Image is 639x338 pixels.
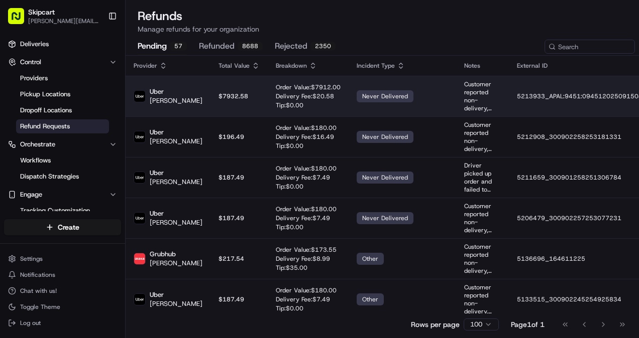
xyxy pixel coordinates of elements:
p: Order Value: $ 7912.00 [276,83,341,91]
p: [PERSON_NAME] [150,178,202,187]
a: 📗Knowledge Base [6,141,81,159]
p: Delivery Fee: $ 7.49 [276,214,337,222]
p: $ 217.54 [219,255,260,263]
p: Tip: $ 0.00 [276,101,341,109]
img: Uber [134,172,145,183]
p: Driver picked up order and failed to deliver or return items. [464,161,501,194]
p: [PERSON_NAME] [150,137,202,146]
span: Dropoff Locations [20,106,72,115]
p: Tip: $ 0.00 [276,304,337,312]
p: [PERSON_NAME] [150,259,202,268]
a: Refund Requests [16,119,109,133]
p: Customer reported non-delivery, POD inconclusive and does not show order, GPS coordinates at deli... [464,243,501,275]
p: Grubhub [150,250,202,259]
span: Workflows [20,156,51,165]
button: pending [138,38,187,55]
button: Control [4,54,121,70]
p: Customer reported non-delivery, store reported no return, driver cancelled off order after receiv... [464,80,501,112]
p: Order Value: $ 173.55 [276,246,337,254]
button: Chat with us! [4,284,121,298]
p: Order Value: $ 180.00 [276,124,337,132]
div: 2350 [310,42,336,51]
p: Customer reported non-delivery, POD & GPS coordinates at delivered event show driver at the wrong... [464,283,501,315]
p: Uber [150,168,202,178]
span: Tracking Customization [20,206,90,215]
a: Powered byPylon [71,169,122,177]
span: Dispatch Strategies [20,172,79,181]
p: Delivery Fee: $ 7.49 [276,174,337,182]
p: $ 187.49 [219,295,260,303]
button: Skipcart [28,7,55,17]
img: Grubhub [134,253,145,264]
img: 1736555255976-a54dd68f-1ca7-489b-9aae-adbdc363a1c4 [10,95,28,113]
div: never delivered [357,90,413,102]
p: Delivery Fee: $ 8.99 [276,255,337,263]
div: Provider [134,62,202,70]
button: Settings [4,252,121,266]
button: Orchestrate [4,136,121,152]
img: Uber [134,131,145,142]
button: [PERSON_NAME][EMAIL_ADDRESS][PERSON_NAME][DOMAIN_NAME] [28,17,100,25]
p: [PERSON_NAME] [150,218,202,227]
p: Tip: $ 0.00 [276,183,337,191]
span: Knowledge Base [20,145,77,155]
button: rejected [275,38,336,55]
p: Order Value: $ 180.00 [276,164,337,173]
p: Welcome 👋 [10,40,183,56]
p: Rows per page [411,319,460,329]
div: Notes [464,62,501,70]
span: Chat with us! [20,287,57,295]
p: Customer reported non-delivery, store reported no return, driver cancelled off order after receiv... [464,202,501,234]
span: Refund Requests [20,122,70,131]
a: 💻API Documentation [81,141,165,159]
span: Toggle Theme [20,303,60,311]
span: Providers [20,74,48,83]
a: Deliveries [4,36,121,52]
span: Control [20,58,41,67]
p: Customer reported non-delivery, store reported no return, driver cancelled off order after receiv... [464,121,501,153]
button: Start new chat [171,98,183,110]
span: Orchestrate [20,140,55,149]
div: Breakdown [276,62,341,70]
p: Order Value: $ 180.00 [276,286,337,294]
p: [PERSON_NAME] [150,96,202,105]
img: Uber [134,294,145,305]
button: Skipcart[PERSON_NAME][EMAIL_ADDRESS][PERSON_NAME][DOMAIN_NAME] [4,4,104,28]
div: 57 [170,42,187,51]
a: Dispatch Strategies [16,170,109,184]
h1: Refunds [138,8,627,24]
div: Page 1 of 1 [511,319,545,329]
p: Delivery Fee: $ 7.49 [276,295,337,303]
div: 📗 [10,146,18,154]
p: Uber [150,209,202,218]
span: Pickup Locations [20,90,70,99]
p: Uber [150,128,202,137]
div: other [357,253,384,265]
p: Delivery Fee: $ 16.49 [276,133,337,141]
span: API Documentation [95,145,161,155]
a: Providers [16,71,109,85]
a: Pickup Locations [16,87,109,101]
div: 💻 [85,146,93,154]
button: Notifications [4,268,121,282]
div: Total Value [219,62,260,70]
p: Manage refunds for your organization [138,24,627,34]
p: [PERSON_NAME] [150,299,202,308]
div: never delivered [357,172,413,184]
a: Workflows [16,153,109,167]
a: Tracking Customization [16,204,109,218]
button: Create [4,219,121,235]
div: never delivered [357,131,413,143]
a: Dropoff Locations [16,103,109,117]
p: Tip: $ 0.00 [276,142,337,150]
button: refunded [199,38,263,55]
span: Log out [20,319,41,327]
span: Engage [20,190,42,199]
div: never delivered [357,212,413,224]
p: Order Value: $ 180.00 [276,205,337,213]
span: Notifications [20,271,55,279]
div: Start new chat [34,95,165,105]
p: Uber [150,87,202,96]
